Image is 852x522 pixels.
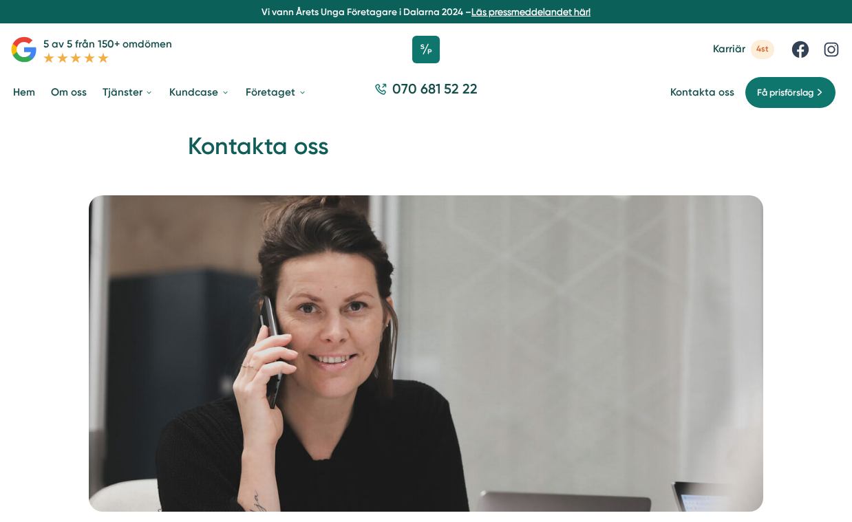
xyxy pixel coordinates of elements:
[370,80,483,106] a: 070 681 52 22
[471,6,590,17] a: Läs pressmeddelandet här!
[10,76,38,110] a: Hem
[745,76,836,109] a: Få prisförslag
[751,40,774,58] span: 4st
[167,76,232,110] a: Kundcase
[48,76,89,110] a: Om oss
[757,85,813,100] span: Få prisförslag
[43,36,172,52] p: 5 av 5 från 150+ omdömen
[188,131,664,173] h1: Kontakta oss
[713,40,774,58] a: Karriär 4st
[713,43,745,56] span: Karriär
[6,6,847,19] p: Vi vann Årets Unga Företagare i Dalarna 2024 –
[100,76,156,110] a: Tjänster
[243,76,309,110] a: Företaget
[392,80,478,99] span: 070 681 52 22
[89,195,763,512] img: Kontakta oss
[670,86,734,99] a: Kontakta oss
